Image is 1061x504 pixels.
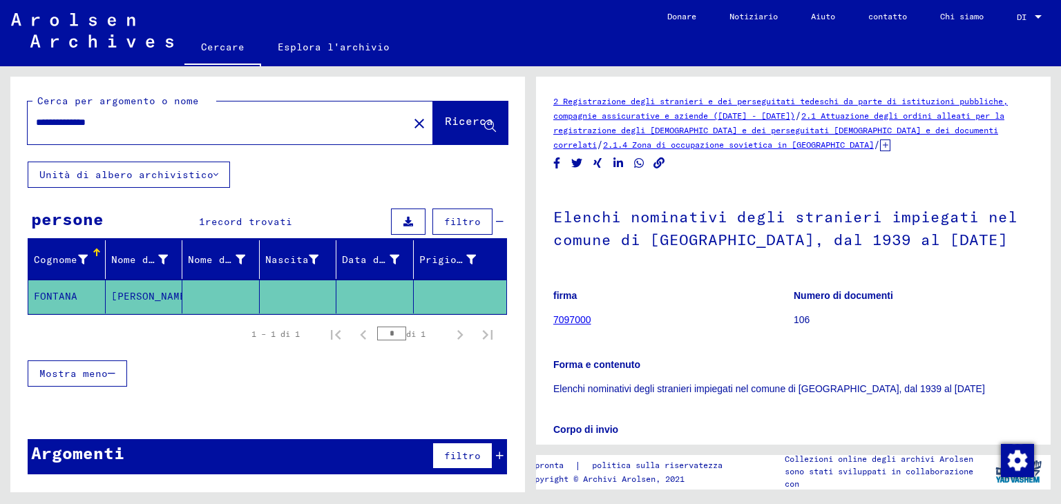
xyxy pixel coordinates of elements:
button: Mostra meno [28,360,127,387]
font: filtro [444,449,481,462]
font: Aiuto [811,11,835,21]
font: DI [1017,12,1026,22]
button: Copia il collegamento [652,155,667,172]
font: 106 [794,314,810,325]
a: Cercare [184,30,261,66]
button: Ultima pagina [474,320,501,348]
font: record trovati [205,215,292,228]
font: Elenchi nominativi degli stranieri impiegati nel comune di [GEOGRAPHIC_DATA], dal 1939 al [DATE] [553,383,985,394]
font: contatto [868,11,907,21]
mat-header-cell: Nome di nascita [182,240,260,279]
mat-header-cell: Cognome [28,240,106,279]
font: Cercare [201,41,245,53]
mat-header-cell: Prigioniero n. [414,240,507,279]
font: Argomenti [31,443,124,463]
font: Data di nascita [342,253,435,266]
button: Condividi su LinkedIn [611,155,626,172]
font: di 1 [406,329,426,339]
button: Pagina successiva [446,320,474,348]
button: Pagina precedente [350,320,377,348]
button: Condividi su Twitter [570,155,584,172]
font: [PERSON_NAME] [111,290,192,302]
font: Nascita [265,253,309,266]
font: Mostra meno [39,367,108,380]
div: Prigioniero n. [419,249,494,271]
font: persone [31,209,104,229]
font: Copyright © Archivi Arolsen, 2021 [525,474,685,484]
a: 2 Registrazione degli stranieri e dei perseguitati tedeschi da parte di istituzioni pubbliche, co... [553,96,1008,121]
font: Forma e contenuto [553,359,640,370]
font: Collezioni online degli archivi Arolsen [785,454,973,464]
font: Nome di nascita [188,253,281,266]
font: | [575,459,581,472]
font: FONTANA [34,290,77,302]
mat-header-cell: Data di nascita [336,240,414,279]
font: Donare [667,11,696,21]
button: Chiaro [405,109,433,137]
a: 2.1.4 Zona di occupazione sovietica in [GEOGRAPHIC_DATA] [603,139,874,150]
button: Condividi su Xing [591,155,605,172]
a: 2.1 Attuazione degli ordini alleati per la registrazione degli [DEMOGRAPHIC_DATA] e dei perseguit... [553,110,1004,150]
a: politica sulla riservatezza [581,458,739,473]
font: Ricerca [445,114,493,128]
font: politica sulla riservatezza [592,460,723,470]
font: / [795,109,801,122]
a: 7097000 [553,314,591,325]
mat-icon: close [411,115,428,132]
img: Arolsen_neg.svg [11,13,173,48]
a: impronta [525,458,575,473]
div: Data di nascita [342,249,417,271]
div: Nome di battesimo [111,249,186,271]
font: Corpo di invio [553,424,618,435]
img: Modifica consenso [1001,444,1034,477]
font: firma [553,290,577,301]
font: Unità di albero archivistico [39,168,213,181]
font: impronta [525,460,564,470]
div: Cognome [34,249,105,271]
font: Esplora l'archivio [278,41,390,53]
font: Numero di documenti [794,290,893,301]
font: Elenchi nominativi degli stranieri impiegati nel comune di [GEOGRAPHIC_DATA], dal 1939 al [DATE] [553,207,1017,249]
font: Notiziario [729,11,778,21]
font: Prigioniero n. [419,253,506,266]
font: filtro [444,215,481,228]
button: filtro [432,209,493,235]
a: Esplora l'archivio [261,30,406,64]
div: Nome di nascita [188,249,262,271]
mat-header-cell: Nascita [260,240,337,279]
font: sono stati sviluppati in collaborazione con [785,466,973,489]
button: Ricerca [433,101,508,144]
img: yv_logo.png [993,454,1044,489]
button: Condividi su WhatsApp [632,155,647,172]
div: Nascita [265,249,336,271]
font: / [874,138,880,151]
font: Cognome [34,253,77,266]
font: 1 – 1 di 1 [251,329,300,339]
font: Chi siamo [940,11,984,21]
font: / [597,138,603,151]
font: Nome di battesimo [111,253,217,266]
font: Cerca per argomento o nome [37,95,199,107]
button: Condividi su Facebook [550,155,564,172]
button: Prima pagina [322,320,350,348]
button: Unità di albero archivistico [28,162,230,188]
button: filtro [432,443,493,469]
mat-header-cell: Nome di battesimo [106,240,183,279]
font: 1 [199,215,205,228]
